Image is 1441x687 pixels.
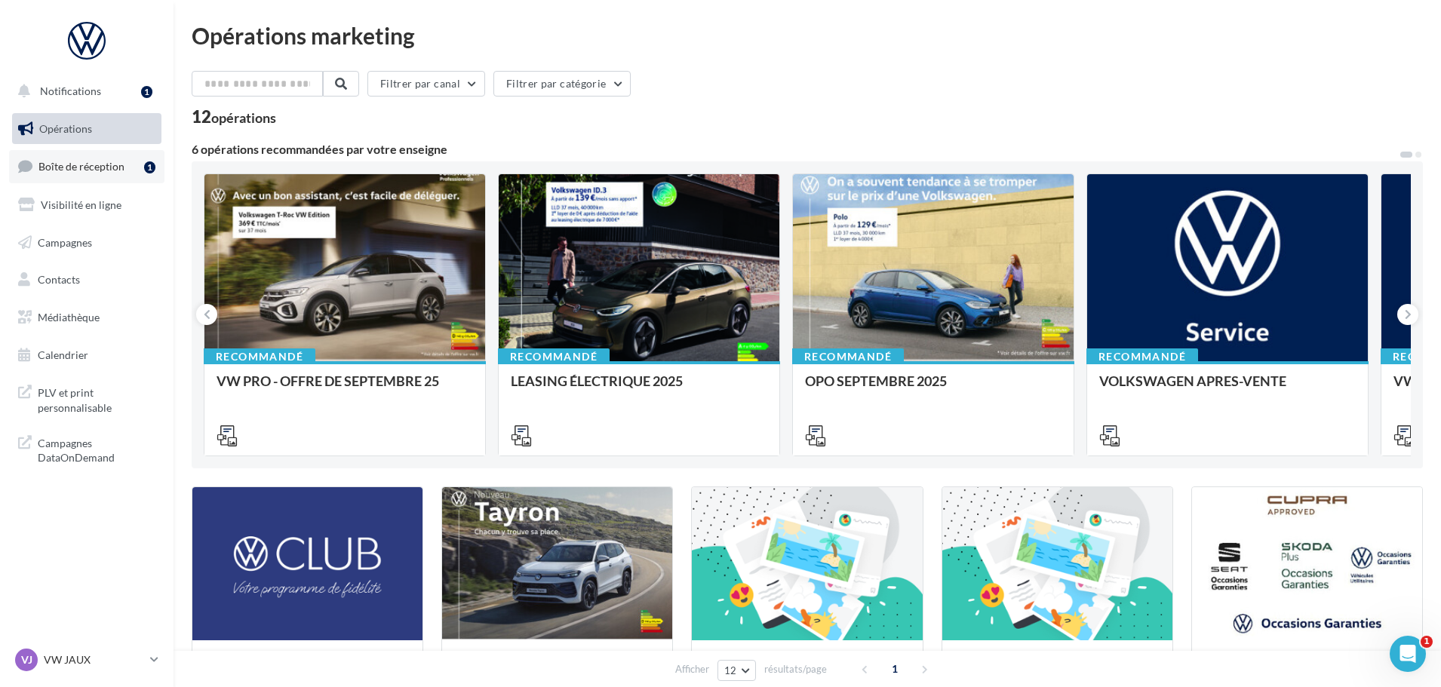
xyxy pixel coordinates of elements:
a: Campagnes [9,227,164,259]
div: Opérations marketing [192,24,1423,47]
div: OPO SEPTEMBRE 2025 [805,373,1062,403]
span: VJ [21,652,32,667]
a: Contacts [9,264,164,296]
div: 1 [141,86,152,98]
a: Calendrier [9,339,164,371]
span: Médiathèque [38,311,100,324]
div: 12 [192,109,276,125]
div: LEASING ÉLECTRIQUE 2025 [511,373,767,403]
span: PLV et print personnalisable [38,382,155,415]
span: Opérations [39,122,92,135]
span: Contacts [38,273,80,286]
span: Notifications [40,84,101,97]
a: Opérations [9,113,164,145]
a: PLV et print personnalisable [9,376,164,421]
button: 12 [717,660,756,681]
div: opérations [211,111,276,124]
a: Visibilité en ligne [9,189,164,221]
span: résultats/page [764,662,827,676]
p: VW JAUX [44,652,144,667]
a: Boîte de réception1 [9,150,164,182]
span: Visibilité en ligne [41,198,121,211]
div: Recommandé [1086,348,1198,365]
button: Filtrer par catégorie [493,71,631,97]
div: 1 [144,161,155,173]
a: Campagnes DataOnDemand [9,427,164,471]
span: 1 [883,657,907,681]
div: Recommandé [792,348,904,365]
a: Médiathèque [9,302,164,333]
button: Filtrer par canal [367,71,485,97]
div: Recommandé [204,348,315,365]
iframe: Intercom live chat [1390,636,1426,672]
span: Boîte de réception [38,160,124,173]
span: Campagnes [38,235,92,248]
div: VOLKSWAGEN APRES-VENTE [1099,373,1356,403]
span: Calendrier [38,348,88,361]
span: Afficher [675,662,709,676]
span: 1 [1421,636,1433,648]
span: Campagnes DataOnDemand [38,433,155,465]
span: 12 [724,664,737,676]
button: Notifications 1 [9,75,158,107]
div: 6 opérations recommandées par votre enseigne [192,143,1399,155]
div: Recommandé [498,348,610,365]
a: VJ VW JAUX [12,646,161,674]
div: VW PRO - OFFRE DE SEPTEMBRE 25 [217,373,473,403]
